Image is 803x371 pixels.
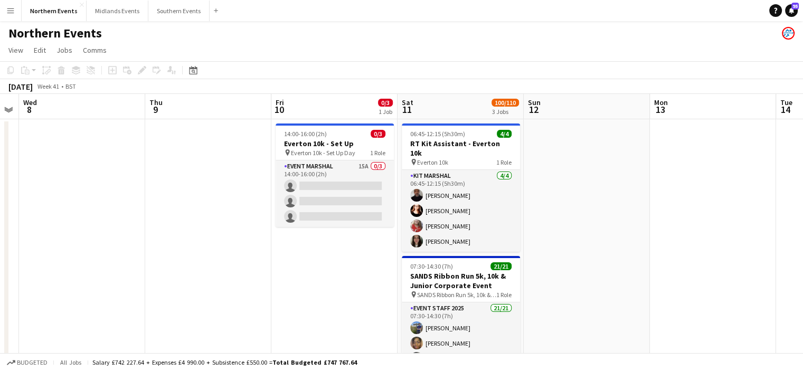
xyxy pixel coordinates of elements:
[8,25,102,41] h1: Northern Events
[654,98,668,107] span: Mon
[791,3,799,9] span: 95
[779,103,792,116] span: 14
[272,358,357,366] span: Total Budgeted £747 767.64
[148,1,210,21] button: Southern Events
[87,1,148,21] button: Midlands Events
[417,291,496,299] span: SANDS Ribbon Run 5k, 10k & Junior Corporate Event
[785,4,798,17] a: 95
[284,130,327,138] span: 14:00-16:00 (2h)
[526,103,541,116] span: 12
[79,43,111,57] a: Comms
[23,98,37,107] span: Wed
[148,103,163,116] span: 9
[276,139,394,148] h3: Everton 10k - Set Up
[370,149,385,157] span: 1 Role
[274,103,284,116] span: 10
[497,130,512,138] span: 4/4
[22,1,87,21] button: Northern Events
[400,103,413,116] span: 11
[35,82,61,90] span: Week 41
[492,108,518,116] div: 3 Jobs
[5,357,49,368] button: Budgeted
[276,123,394,227] app-job-card: 14:00-16:00 (2h)0/3Everton 10k - Set Up Everton 10k - Set Up Day1 RoleEvent Marshal15A0/314:00-16...
[492,99,519,107] span: 100/110
[496,158,512,166] span: 1 Role
[56,45,72,55] span: Jobs
[379,108,392,116] div: 1 Job
[276,160,394,227] app-card-role: Event Marshal15A0/314:00-16:00 (2h)
[417,158,448,166] span: Everton 10k
[276,98,284,107] span: Fri
[490,262,512,270] span: 21/21
[291,149,355,157] span: Everton 10k - Set Up Day
[402,139,520,158] h3: RT Kit Assistant - Everton 10k
[149,98,163,107] span: Thu
[8,81,33,92] div: [DATE]
[58,358,83,366] span: All jobs
[8,45,23,55] span: View
[653,103,668,116] span: 13
[371,130,385,138] span: 0/3
[52,43,77,57] a: Jobs
[34,45,46,55] span: Edit
[402,123,520,252] app-job-card: 06:45-12:15 (5h30m)4/4RT Kit Assistant - Everton 10k Everton 10k1 RoleKit Marshal4/406:45-12:15 (...
[528,98,541,107] span: Sun
[83,45,107,55] span: Comms
[496,291,512,299] span: 1 Role
[92,358,357,366] div: Salary £742 227.64 + Expenses £4 990.00 + Subsistence £550.00 =
[402,98,413,107] span: Sat
[30,43,50,57] a: Edit
[17,359,48,366] span: Budgeted
[410,262,453,270] span: 07:30-14:30 (7h)
[65,82,76,90] div: BST
[22,103,37,116] span: 8
[402,170,520,252] app-card-role: Kit Marshal4/406:45-12:15 (5h30m)[PERSON_NAME][PERSON_NAME][PERSON_NAME][PERSON_NAME]
[378,99,393,107] span: 0/3
[780,98,792,107] span: Tue
[4,43,27,57] a: View
[782,27,795,40] app-user-avatar: RunThrough Events
[410,130,465,138] span: 06:45-12:15 (5h30m)
[402,271,520,290] h3: SANDS Ribbon Run 5k, 10k & Junior Corporate Event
